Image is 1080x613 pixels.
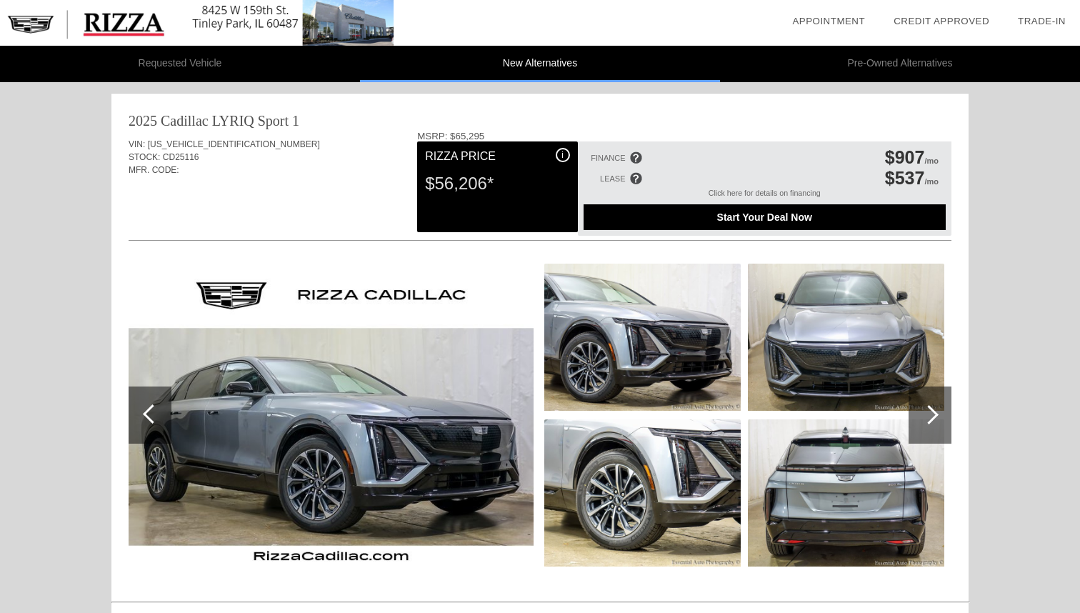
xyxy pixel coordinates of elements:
[748,419,944,567] img: 1de10e25af8f3e70583803a6fe0f4677.jpg
[885,168,925,188] span: $537
[584,189,946,204] div: Click here for details on financing
[544,419,741,567] img: 9de07de42614d8070003bf9d70d2f632.jpg
[129,264,534,567] img: 60673b6749122b7ba78626f03a0e3b83.jpg
[885,147,939,168] div: /mo
[148,139,320,149] span: [US_VEHICLE_IDENTIFICATION_NUMBER]
[544,264,741,411] img: 81f66a7ca23764461171009fe35482ff.jpg
[748,264,944,411] img: 3f81627a70665df63b3aa19236b63fe2.jpg
[601,211,928,223] span: Start Your Deal Now
[129,198,951,221] div: Quoted on [DATE] 1:51:37 PM
[425,165,569,202] div: $56,206*
[163,152,199,162] span: CD25116
[129,165,179,175] span: MFR. CODE:
[792,16,865,26] a: Appointment
[425,148,569,165] div: Rizza Price
[129,152,160,162] span: STOCK:
[258,111,299,131] div: Sport 1
[894,16,989,26] a: Credit Approved
[591,154,625,162] div: FINANCE
[556,148,570,162] div: i
[720,46,1080,82] li: Pre-Owned Alternatives
[600,174,625,183] div: LEASE
[885,168,939,189] div: /mo
[129,111,254,131] div: 2025 Cadillac LYRIQ
[360,46,720,82] li: New Alternatives
[417,131,951,141] div: MSRP: $65,295
[129,139,145,149] span: VIN:
[1018,16,1066,26] a: Trade-In
[885,147,925,167] span: $907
